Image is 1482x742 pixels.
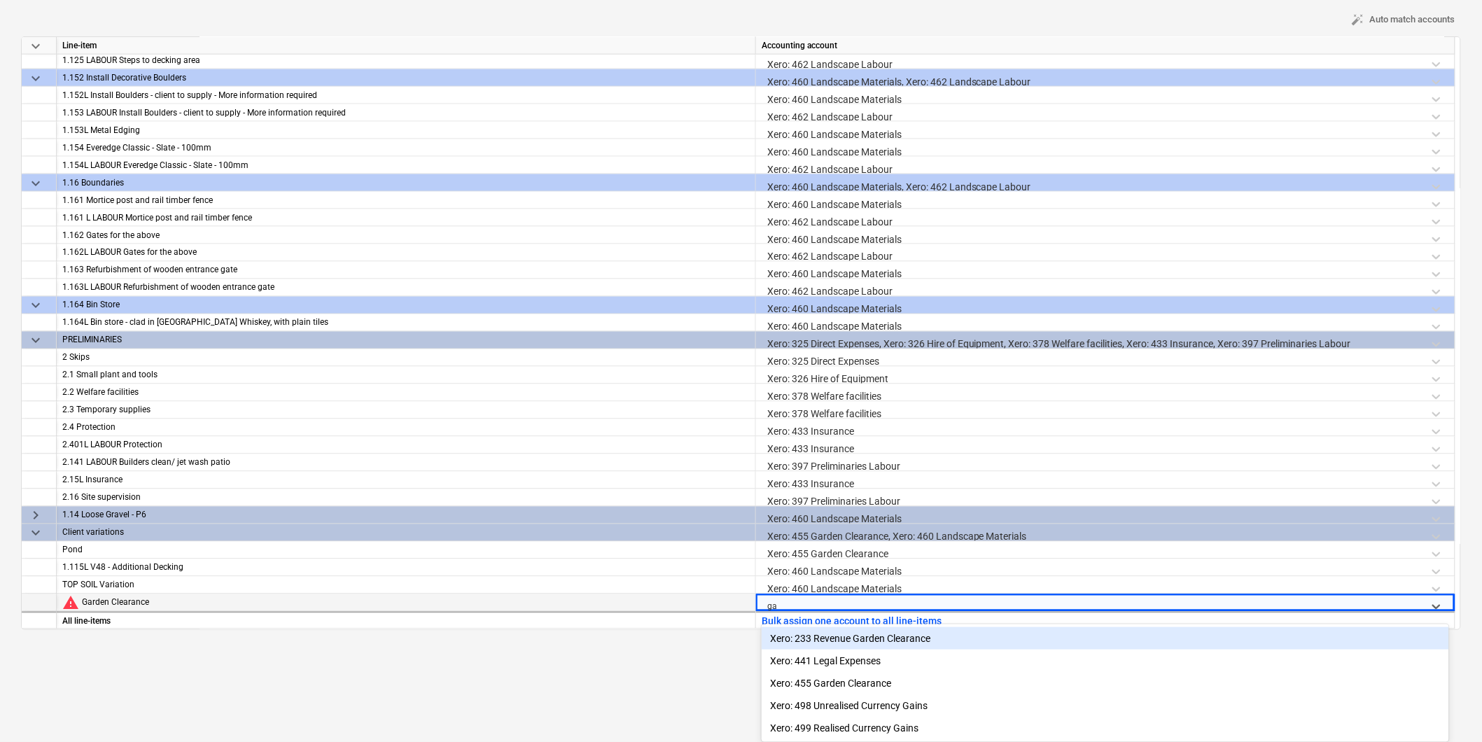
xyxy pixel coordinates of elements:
[762,672,1449,694] div: Xero: 455 Garden Clearance
[27,70,44,87] span: keyboard_arrow_down
[62,297,750,314] div: 1.164 Bin Store
[762,650,1449,672] div: Xero: 441 Legal Expenses
[27,525,44,542] span: keyboard_arrow_down
[62,559,750,577] div: 1.115L V48 - Additional Decking
[62,262,750,279] div: 1.163 Refurbishment of wooden entrance gate
[27,297,44,314] span: keyboard_arrow_down
[82,594,750,612] div: Garden Clearance
[62,472,750,489] div: 2.15L Insurance
[1352,12,1455,28] span: Auto match accounts
[62,507,750,524] div: 1.14 Loose Gravel - P6
[27,507,44,524] span: keyboard_arrow_right
[62,437,750,454] div: 2.401L LABOUR Protection
[62,69,750,87] div: 1.152 Install Decorative Boulders
[62,279,750,297] div: 1.163L LABOUR Refurbishment of wooden entrance gate
[62,227,750,244] div: 1.162 Gates for the above
[27,175,44,192] span: keyboard_arrow_down
[62,384,750,402] div: 2.2 Welfare facilities
[62,489,750,507] div: 2.16 Site supervision
[62,122,750,139] div: 1.153L Metal Edging
[62,314,750,332] div: 1.164L Bin store - clad in Pine Anker Stuy Whiskey, with plain tiles
[27,38,44,55] span: keyboard_arrow_down
[62,454,750,472] div: 2.141 LABOUR Builders clean/ jet wash patio
[62,104,750,122] div: 1.153 LABOUR Install Boulders - client to supply - More information required
[57,37,756,55] div: Line-item
[57,612,756,629] div: All line-items
[62,192,750,209] div: 1.161 Mortice post and rail timber fence
[62,332,750,349] div: PRELIMINARIES
[62,402,750,419] div: 2.3 Temporary supplies
[1412,675,1482,742] iframe: Chat Widget
[62,577,750,594] div: TOP SOIL Variation
[62,209,750,227] div: 1.161 L LABOUR Mortice post and rail timber fence
[62,52,750,69] div: 1.125 LABOUR Steps to decking area
[62,349,750,367] div: 2 Skips
[62,139,750,157] div: 1.154 Everedge Classic - Slate - 100mm
[762,613,942,631] button: Bulk assign one account to all line-items
[756,37,1455,55] div: Accounting account
[62,542,750,559] div: Pond
[62,157,750,174] div: 1.154L LABOUR Everedge Classic - Slate - 100mm
[62,244,750,262] div: 1.162L LABOUR Gates for the above
[62,367,750,384] div: 2.1 Small plant and tools
[62,419,750,437] div: 2.4 Protection
[62,174,750,192] div: 1.16 Boundaries
[62,524,750,542] div: Client variations
[1346,9,1461,31] button: Auto match accounts
[762,694,1449,717] div: Xero: 498 Unrealised Currency Gains
[62,594,79,611] span: No accounting account chosen for line-item. Line-item is not allowed to be connected to cost docu...
[762,717,1449,739] div: Xero: 499 Realised Currency Gains
[1352,13,1364,26] span: auto_fix_high
[27,332,44,349] span: keyboard_arrow_down
[762,627,1449,650] div: Xero: 233 Revenue Garden Clearance
[62,87,750,104] div: 1.152L Install Boulders - client to supply - More information required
